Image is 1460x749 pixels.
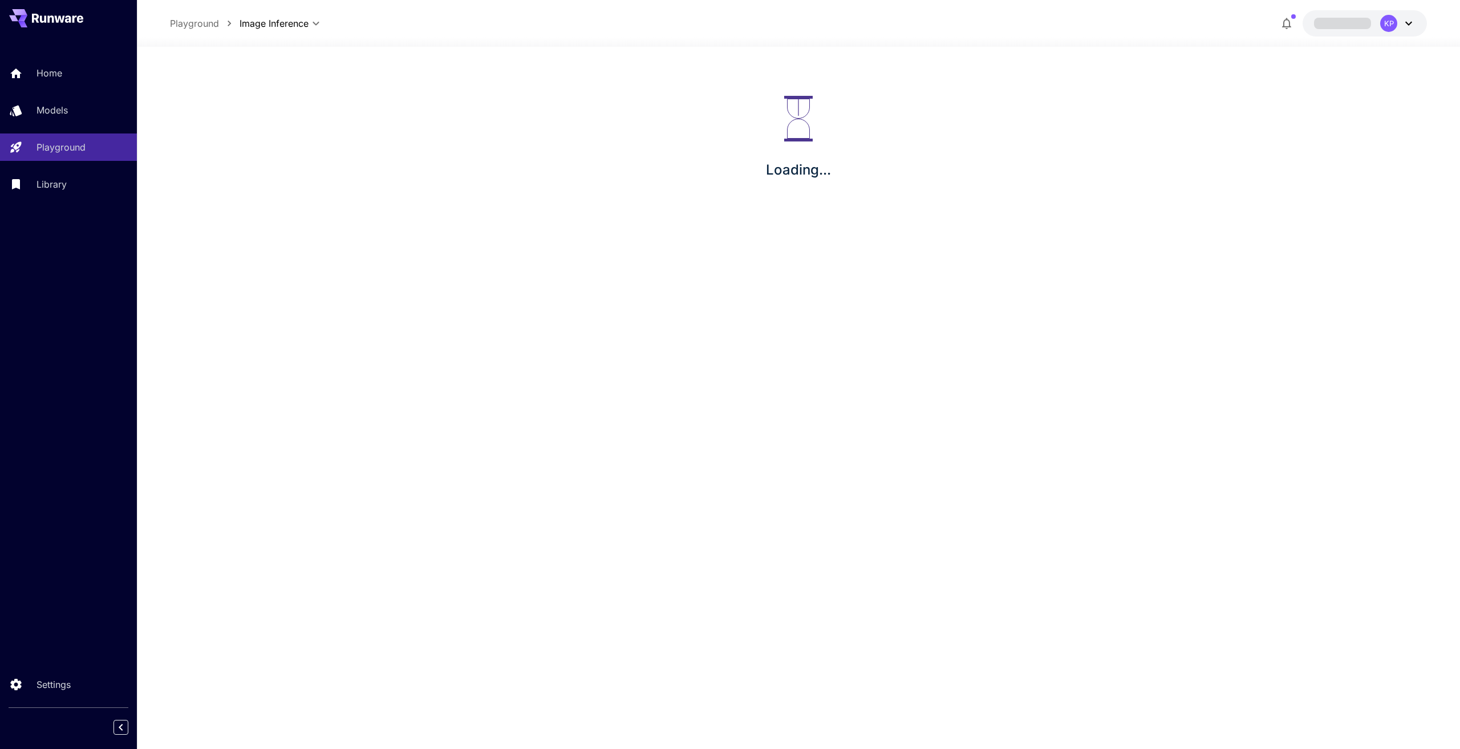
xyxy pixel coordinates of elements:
button: Collapse sidebar [113,720,128,735]
button: KP [1303,10,1427,37]
div: Collapse sidebar [122,717,137,738]
p: Models [36,103,68,117]
p: Playground [36,140,86,154]
p: Settings [36,678,71,691]
p: Home [36,66,62,80]
div: KP [1380,15,1397,32]
span: Image Inference [240,17,309,30]
p: Library [36,177,67,191]
nav: breadcrumb [170,17,240,30]
a: Playground [170,17,219,30]
p: Loading... [766,160,831,180]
